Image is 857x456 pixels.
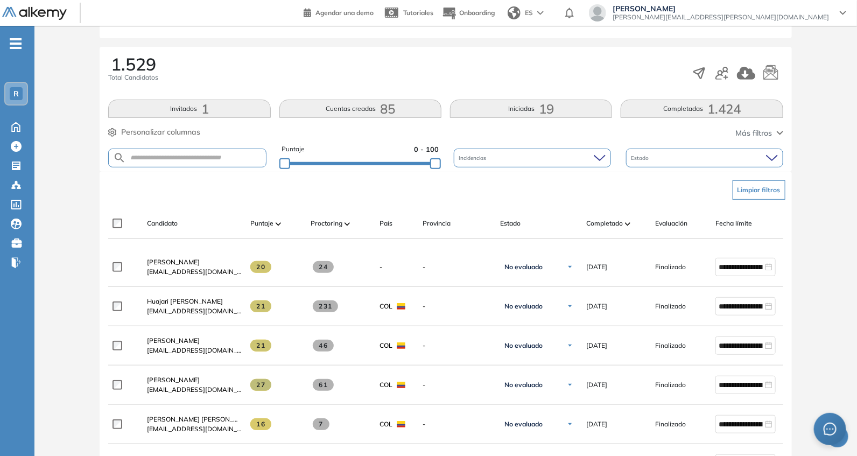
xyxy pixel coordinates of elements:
img: COL [397,303,405,310]
img: Ícono de flecha [567,303,573,310]
div: Incidencias [454,149,611,167]
span: [PERSON_NAME] [PERSON_NAME] [147,415,254,423]
span: - [423,380,491,390]
span: Provincia [423,219,451,228]
span: No evaluado [504,381,543,389]
span: 20 [250,261,271,273]
span: Puntaje [282,144,305,155]
span: [EMAIL_ADDRESS][DOMAIN_NAME] [147,424,242,434]
span: COL [380,380,392,390]
a: [PERSON_NAME] [147,336,242,346]
img: Ícono de flecha [567,342,573,349]
button: Invitados1 [108,100,270,118]
span: Proctoring [311,219,342,228]
i: - [10,43,22,45]
span: [DATE] [586,341,607,350]
img: [missing "en.ARROW_ALT" translation] [345,222,350,226]
span: 46 [313,340,334,352]
span: R [13,89,19,98]
img: Ícono de flecha [567,382,573,388]
span: Huajari [PERSON_NAME] [147,297,223,305]
span: Finalizado [655,262,686,272]
span: [PERSON_NAME][EMAIL_ADDRESS][PERSON_NAME][DOMAIN_NAME] [613,13,829,22]
img: Logo [2,7,67,20]
span: [DATE] [586,419,607,429]
span: Más filtros [736,128,772,139]
a: [PERSON_NAME] [PERSON_NAME] [147,415,242,424]
span: - [380,262,382,272]
span: Estado [500,219,521,228]
span: 0 - 100 [414,144,439,155]
span: Candidato [147,219,178,228]
span: ES [525,8,533,18]
img: Ícono de flecha [567,264,573,270]
span: 24 [313,261,334,273]
span: [DATE] [586,380,607,390]
span: COL [380,341,392,350]
span: [PERSON_NAME] [147,376,200,384]
button: Más filtros [736,128,783,139]
span: No evaluado [504,263,543,271]
span: [PERSON_NAME] [147,336,200,345]
span: Finalizado [655,301,686,311]
span: COL [380,301,392,311]
span: Finalizado [655,419,686,429]
span: Finalizado [655,380,686,390]
span: [EMAIL_ADDRESS][DOMAIN_NAME] [147,385,242,395]
span: Onboarding [459,9,495,17]
span: - [423,301,491,311]
img: SEARCH_ALT [113,151,126,165]
button: Limpiar filtros [733,180,785,200]
button: Personalizar columnas [108,127,200,138]
button: Iniciadas19 [450,100,612,118]
span: 16 [250,418,271,430]
span: Puntaje [250,219,273,228]
img: [missing "en.ARROW_ALT" translation] [276,222,281,226]
span: Evaluación [655,219,687,228]
img: Ícono de flecha [567,421,573,427]
span: País [380,219,392,228]
span: [EMAIL_ADDRESS][DOMAIN_NAME] [147,346,242,355]
img: COL [397,342,405,349]
span: No evaluado [504,420,543,429]
span: - [423,419,491,429]
a: [PERSON_NAME] [147,257,242,267]
span: 61 [313,379,334,391]
span: Incidencias [459,154,489,162]
img: [missing "en.ARROW_ALT" translation] [625,222,630,226]
a: [PERSON_NAME] [147,375,242,385]
span: - [423,341,491,350]
span: [PERSON_NAME] [147,258,200,266]
span: Total Candidatos [108,73,158,82]
span: 27 [250,379,271,391]
span: [DATE] [586,301,607,311]
span: No evaluado [504,341,543,350]
img: arrow [537,11,544,15]
button: Onboarding [442,2,495,25]
span: COL [380,419,392,429]
span: Tutoriales [403,9,433,17]
span: 21 [250,340,271,352]
span: Personalizar columnas [121,127,200,138]
span: 1.529 [111,55,156,73]
span: message [824,423,837,436]
button: Completadas1.424 [621,100,783,118]
span: [EMAIL_ADDRESS][DOMAIN_NAME] [147,267,242,277]
img: COL [397,421,405,427]
div: Estado [626,149,783,167]
button: Cuentas creadas85 [279,100,441,118]
span: No evaluado [504,302,543,311]
a: Agendar una demo [304,5,374,18]
span: - [423,262,491,272]
span: 21 [250,300,271,312]
span: [EMAIL_ADDRESS][DOMAIN_NAME] [147,306,242,316]
span: Completado [586,219,623,228]
img: COL [397,382,405,388]
span: 7 [313,418,329,430]
a: Huajari [PERSON_NAME] [147,297,242,306]
span: Finalizado [655,341,686,350]
span: Fecha límite [715,219,752,228]
img: world [508,6,521,19]
span: Agendar una demo [315,9,374,17]
span: 231 [313,300,338,312]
